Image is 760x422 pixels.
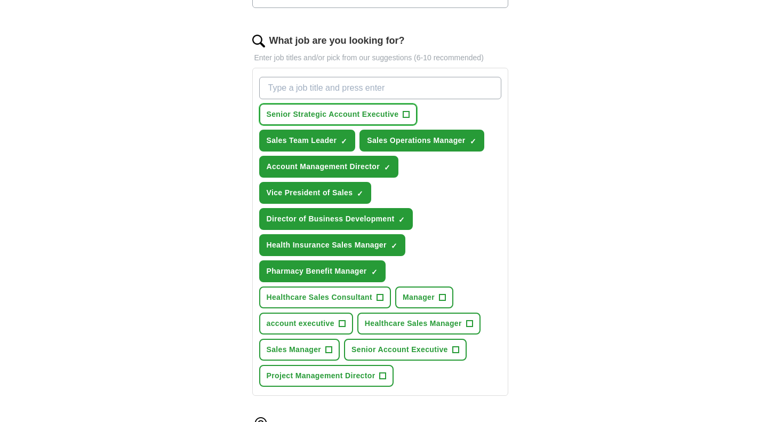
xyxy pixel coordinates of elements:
[267,370,375,381] span: Project Management Director
[259,182,372,204] button: Vice President of Sales✓
[267,213,395,225] span: Director of Business Development
[391,242,397,250] span: ✓
[267,318,334,329] span: account executive
[357,313,481,335] button: Healthcare Sales Manager
[398,216,405,224] span: ✓
[351,344,448,355] span: Senior Account Executive
[259,77,501,99] input: Type a job title and press enter
[371,268,378,276] span: ✓
[259,339,340,361] button: Sales Manager
[259,313,353,335] button: account executive
[267,187,353,198] span: Vice President of Sales
[267,135,337,146] span: Sales Team Leader
[259,130,356,152] button: Sales Team Leader✓
[267,292,373,303] span: Healthcare Sales Consultant
[259,208,413,230] button: Director of Business Development✓
[384,163,390,172] span: ✓
[367,135,465,146] span: Sales Operations Manager
[259,286,391,308] button: Healthcare Sales Consultant
[341,137,347,146] span: ✓
[344,339,467,361] button: Senior Account Executive
[470,137,476,146] span: ✓
[403,292,435,303] span: Manager
[267,161,380,172] span: Account Management Director
[267,266,367,277] span: Pharmacy Benefit Manager
[267,240,387,251] span: Health Insurance Sales Manager
[259,156,398,178] button: Account Management Director✓
[359,130,484,152] button: Sales Operations Manager✓
[395,286,453,308] button: Manager
[357,189,363,198] span: ✓
[259,234,405,256] button: Health Insurance Sales Manager✓
[269,34,405,48] label: What job are you looking for?
[252,35,265,47] img: search.png
[252,52,508,63] p: Enter job titles and/or pick from our suggestions (6-10 recommended)
[259,103,418,125] button: Senior Strategic Account Executive
[259,260,386,282] button: Pharmacy Benefit Manager✓
[267,344,322,355] span: Sales Manager
[259,365,394,387] button: Project Management Director
[365,318,462,329] span: Healthcare Sales Manager
[267,109,399,120] span: Senior Strategic Account Executive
